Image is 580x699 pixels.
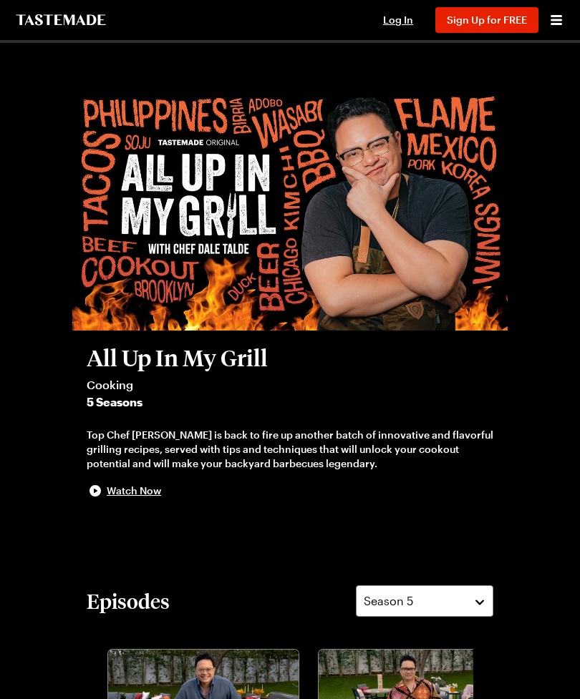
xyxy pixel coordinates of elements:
[87,394,493,411] span: 5 Seasons
[356,585,493,617] button: Season 5
[87,345,493,371] h2: All Up In My Grill
[447,14,527,26] span: Sign Up for FREE
[87,428,493,471] div: Top Chef [PERSON_NAME] is back to fire up another batch of innovative and flavorful grilling reci...
[547,11,566,29] button: Open menu
[14,14,107,26] a: To Tastemade Home Page
[383,14,413,26] span: Log In
[87,588,170,614] h2: Episodes
[369,13,427,27] button: Log In
[87,376,493,394] span: Cooking
[72,86,508,331] img: All Up In My Grill
[435,7,538,33] button: Sign Up for FREE
[107,484,161,498] span: Watch Now
[87,345,493,499] button: All Up In My GrillCooking5 SeasonsTop Chef [PERSON_NAME] is back to fire up another batch of inno...
[364,592,413,610] span: Season 5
